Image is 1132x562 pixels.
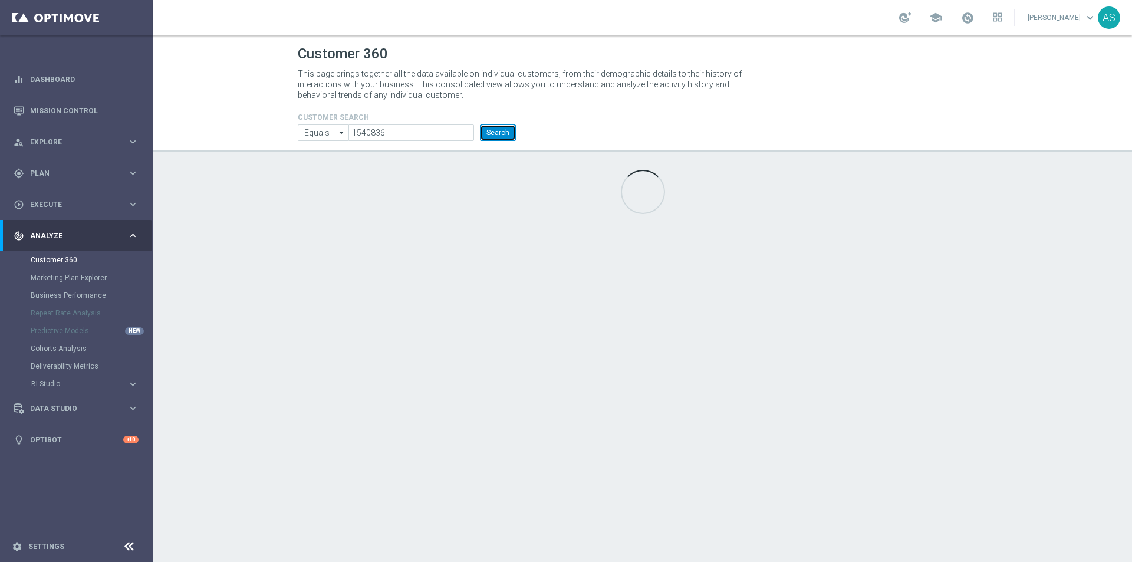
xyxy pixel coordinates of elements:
span: Analyze [30,232,127,239]
div: Marketing Plan Explorer [31,269,152,287]
div: BI Studio [31,375,152,393]
i: keyboard_arrow_right [127,230,139,241]
div: Data Studio [14,403,127,414]
div: Optibot [14,424,139,455]
i: gps_fixed [14,168,24,179]
a: Marketing Plan Explorer [31,273,123,282]
div: Predictive Models [31,322,152,340]
a: Business Performance [31,291,123,300]
a: Cohorts Analysis [31,344,123,353]
i: keyboard_arrow_right [127,167,139,179]
div: Plan [14,168,127,179]
div: Cohorts Analysis [31,340,152,357]
button: Data Studio keyboard_arrow_right [13,404,139,413]
span: keyboard_arrow_down [1084,11,1097,24]
a: Customer 360 [31,255,123,265]
button: track_changes Analyze keyboard_arrow_right [13,231,139,241]
p: This page brings together all the data available on individual customers, from their demographic ... [298,68,752,100]
button: gps_fixed Plan keyboard_arrow_right [13,169,139,178]
i: track_changes [14,231,24,241]
h1: Customer 360 [298,45,988,63]
button: Search [480,124,516,141]
i: keyboard_arrow_right [127,379,139,390]
i: person_search [14,137,24,147]
a: Optibot [30,424,123,455]
div: Mission Control [14,95,139,126]
button: play_circle_outline Execute keyboard_arrow_right [13,200,139,209]
i: lightbulb [14,435,24,445]
button: Mission Control [13,106,139,116]
input: Enter CID, Email, name or phone [298,124,348,141]
h4: CUSTOMER SEARCH [298,113,516,121]
a: Settings [28,543,64,550]
i: equalizer [14,74,24,85]
span: Data Studio [30,405,127,412]
div: AS [1098,6,1120,29]
button: lightbulb Optibot +10 [13,435,139,445]
div: Explore [14,137,127,147]
div: +10 [123,436,139,443]
i: keyboard_arrow_right [127,136,139,147]
button: BI Studio keyboard_arrow_right [31,379,139,389]
span: BI Studio [31,380,116,387]
span: Plan [30,170,127,177]
a: Deliverability Metrics [31,361,123,371]
div: Dashboard [14,64,139,95]
div: Execute [14,199,127,210]
a: Mission Control [30,95,139,126]
button: person_search Explore keyboard_arrow_right [13,137,139,147]
div: Business Performance [31,287,152,304]
input: Enter CID, Email, name or phone [348,124,474,141]
i: play_circle_outline [14,199,24,210]
div: Repeat Rate Analysis [31,304,152,322]
div: BI Studio [31,380,127,387]
span: Execute [30,201,127,208]
span: school [929,11,942,24]
div: Customer 360 [31,251,152,269]
i: keyboard_arrow_right [127,199,139,210]
span: Explore [30,139,127,146]
div: Analyze [14,231,127,241]
div: Deliverability Metrics [31,357,152,375]
div: NEW [125,327,144,335]
i: settings [12,541,22,552]
i: keyboard_arrow_right [127,403,139,414]
button: equalizer Dashboard [13,75,139,84]
a: [PERSON_NAME]keyboard_arrow_down [1026,9,1098,27]
a: Dashboard [30,64,139,95]
i: arrow_drop_down [336,125,348,140]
